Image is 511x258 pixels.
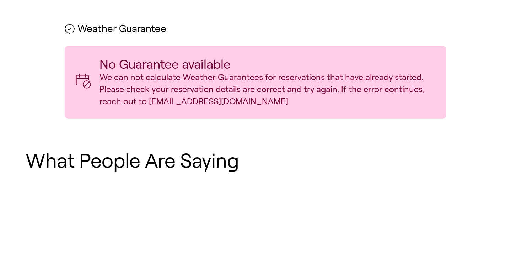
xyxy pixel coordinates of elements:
[26,192,485,242] iframe: Customer reviews powered by Trustpilot
[99,71,435,107] p: We can not calculate Weather Guarantees for reservations that have already started. Please check ...
[99,57,435,72] p: No Guarantee available
[149,96,288,106] a: [EMAIL_ADDRESS][DOMAIN_NAME]
[65,23,446,35] h2: Weather Guarantee
[26,150,485,172] h1: What People Are Saying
